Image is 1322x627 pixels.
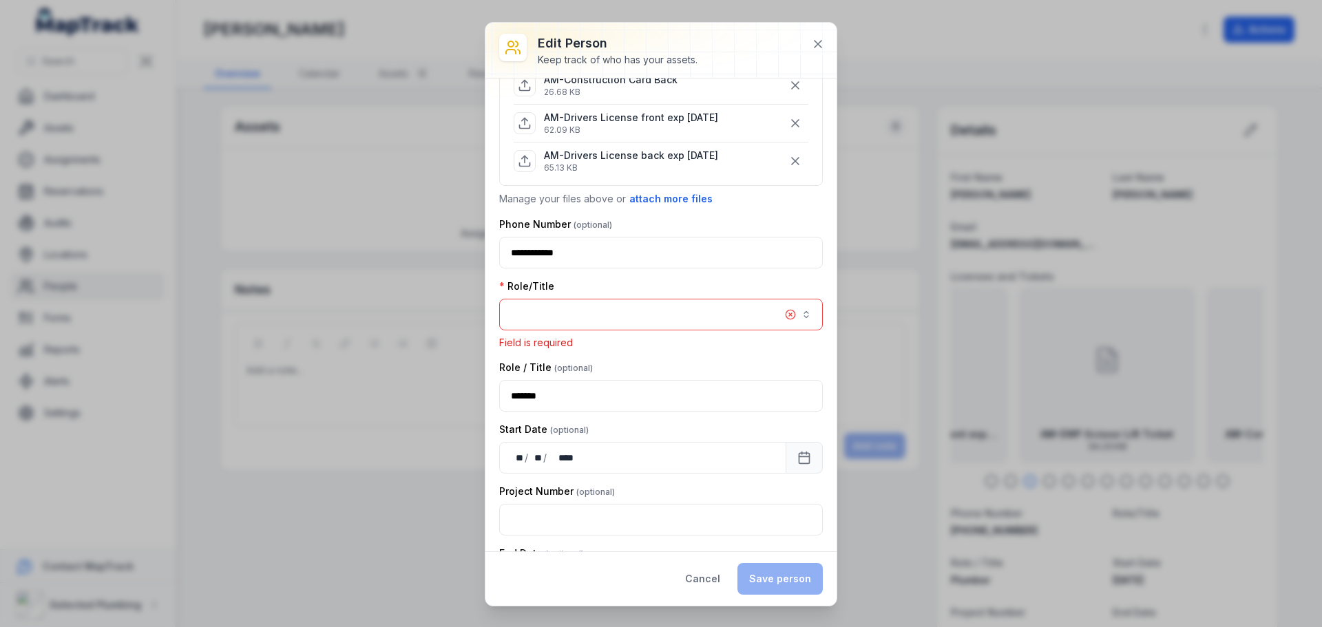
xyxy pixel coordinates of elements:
[499,217,612,231] label: Phone Number
[786,442,823,474] button: Calendar
[544,73,678,87] p: AM-Construction Card Back
[544,149,718,162] p: AM-Drivers License back exp [DATE]
[548,451,574,465] div: year,
[629,191,713,206] button: attach more files
[499,336,823,350] p: Field is required
[538,53,697,67] div: Keep track of who has your assets.
[499,191,823,206] p: Manage your files above or
[673,563,732,595] button: Cancel
[499,279,554,293] label: Role/Title
[544,111,718,125] p: AM-Drivers License front exp [DATE]
[538,34,697,53] h3: Edit person
[499,485,615,498] label: Project Number
[499,546,584,560] label: End Date
[544,87,678,98] p: 26.68 KB
[544,125,718,136] p: 62.09 KB
[525,451,529,465] div: /
[529,451,543,465] div: month,
[543,451,548,465] div: /
[544,162,718,173] p: 65.13 KB
[499,361,593,374] label: Role / Title
[499,423,589,436] label: Start Date
[511,451,525,465] div: day,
